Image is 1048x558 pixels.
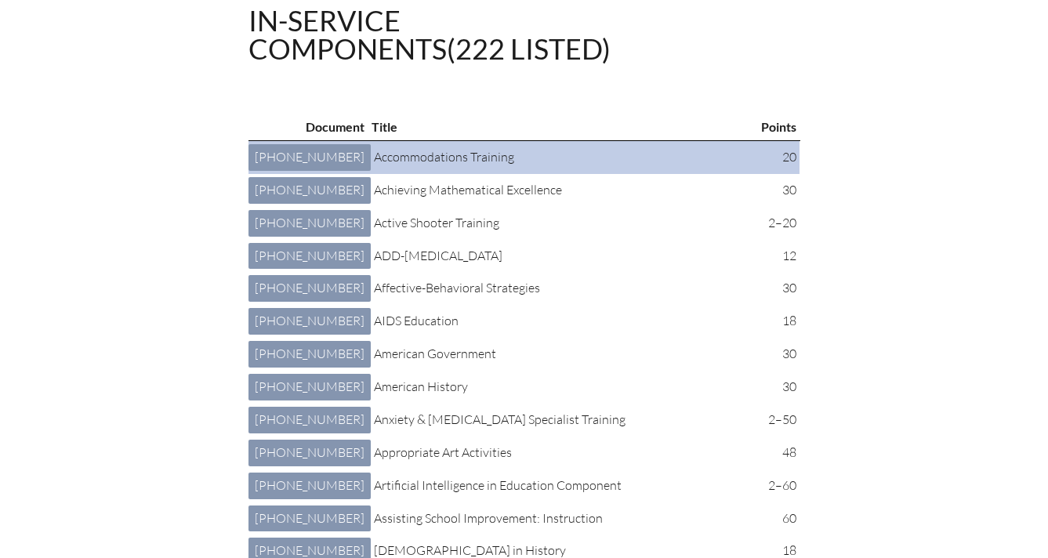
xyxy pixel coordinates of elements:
a: [PHONE_NUMBER] [248,308,371,335]
a: [PHONE_NUMBER] [248,144,371,171]
p: Affective-Behavioral Strategies [374,278,751,299]
a: [PHONE_NUMBER] [248,440,371,466]
a: [PHONE_NUMBER] [248,407,371,433]
p: 30 [763,180,796,201]
a: [PHONE_NUMBER] [248,341,371,368]
p: Anxiety & [MEDICAL_DATA] Specialist Training [374,410,751,430]
a: [PHONE_NUMBER] [248,505,371,532]
p: Artificial Intelligence in Education Component [374,476,751,496]
p: Achieving Mathematical Excellence [374,180,751,201]
p: Appropriate Art Activities [374,443,751,463]
p: ADD-[MEDICAL_DATA] [374,246,751,266]
p: 30 [763,344,796,364]
p: 2–20 [763,213,796,234]
p: Accommodations Training [374,147,751,168]
p: Document [252,117,364,137]
p: 2–50 [763,410,796,430]
a: [PHONE_NUMBER] [248,473,371,499]
p: 30 [763,278,796,299]
a: [PHONE_NUMBER] [248,210,371,237]
p: 18 [763,311,796,332]
p: 20 [763,147,796,168]
p: 60 [763,509,796,529]
p: Active Shooter Training [374,213,751,234]
p: 48 [763,443,796,463]
p: American Government [374,344,751,364]
a: [PHONE_NUMBER] [248,374,371,400]
h1: In-service components (222 listed) [248,6,611,63]
a: [PHONE_NUMBER] [248,243,371,270]
p: AIDS Education [374,311,751,332]
a: [PHONE_NUMBER] [248,177,371,204]
p: 12 [763,246,796,266]
p: Points [761,117,796,137]
p: 30 [763,377,796,397]
p: 2–60 [763,476,796,496]
p: American History [374,377,751,397]
p: Assisting School Improvement: Instruction [374,509,751,529]
p: Title [372,117,745,137]
a: [PHONE_NUMBER] [248,275,371,302]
